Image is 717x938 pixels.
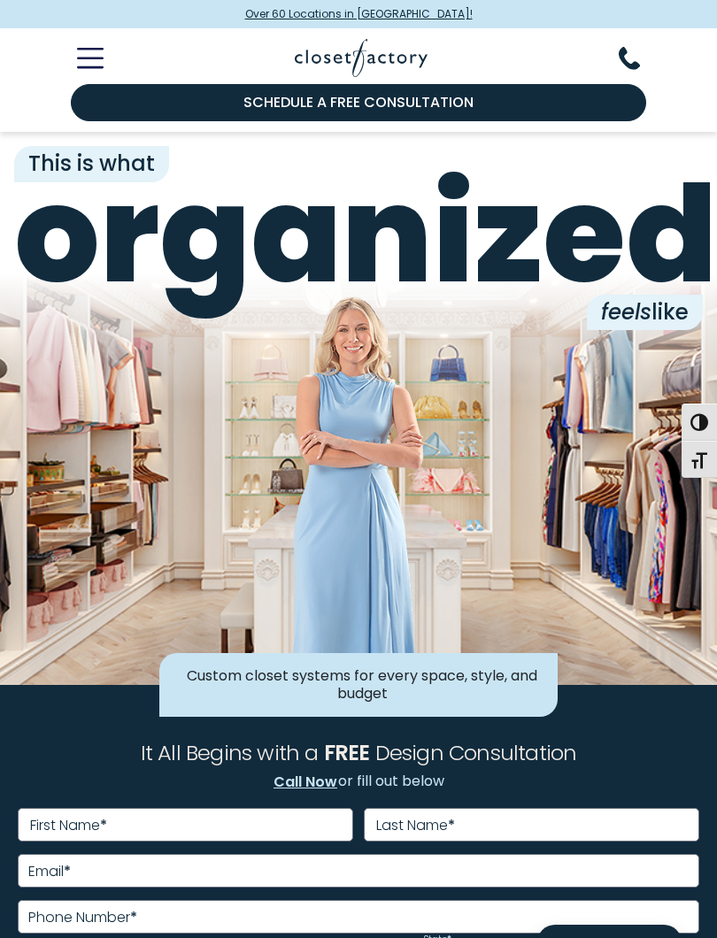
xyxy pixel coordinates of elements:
[71,84,646,121] a: Schedule a Free Consultation
[324,738,370,767] span: FREE
[273,771,338,794] a: Call Now
[18,771,699,794] p: or fill out below
[14,168,703,302] span: organized
[601,296,651,327] i: feels
[28,865,71,879] label: Email
[295,39,428,77] img: Closet Factory Logo
[376,819,455,833] label: Last Name
[682,441,717,478] button: Toggle Font size
[56,48,104,69] button: Toggle Mobile Menu
[30,819,107,833] label: First Name
[619,47,661,70] button: Phone Number
[141,738,319,767] span: It All Begins with a
[245,6,473,22] span: Over 60 Locations in [GEOGRAPHIC_DATA]!
[682,404,717,441] button: Toggle High Contrast
[375,738,577,767] span: Design Consultation
[587,295,703,330] span: like
[159,653,558,717] div: Custom closet systems for every space, style, and budget
[28,911,137,925] label: Phone Number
